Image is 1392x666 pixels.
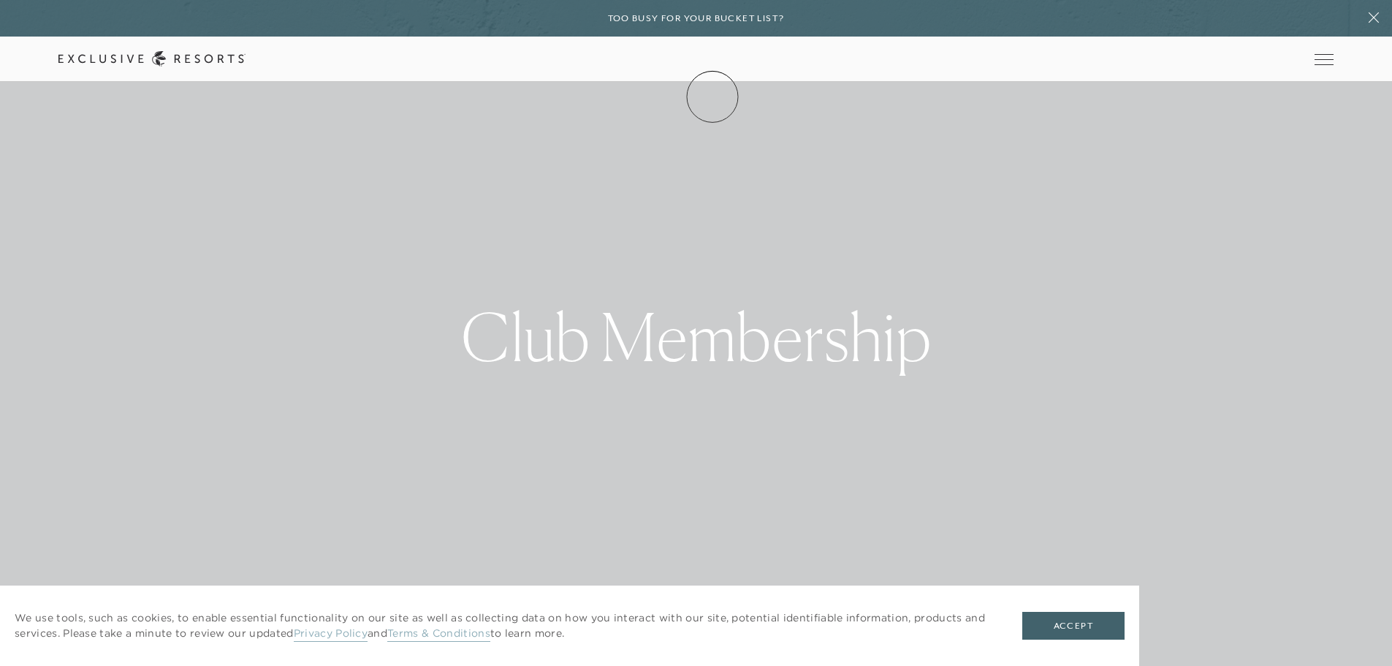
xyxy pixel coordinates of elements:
[1315,54,1334,64] button: Open navigation
[387,627,490,642] a: Terms & Conditions
[294,627,368,642] a: Privacy Policy
[15,610,993,641] p: We use tools, such as cookies, to enable essential functionality on our site as well as collectin...
[608,12,785,26] h6: Too busy for your bucket list?
[1022,612,1125,640] button: Accept
[461,304,932,370] h1: Club Membership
